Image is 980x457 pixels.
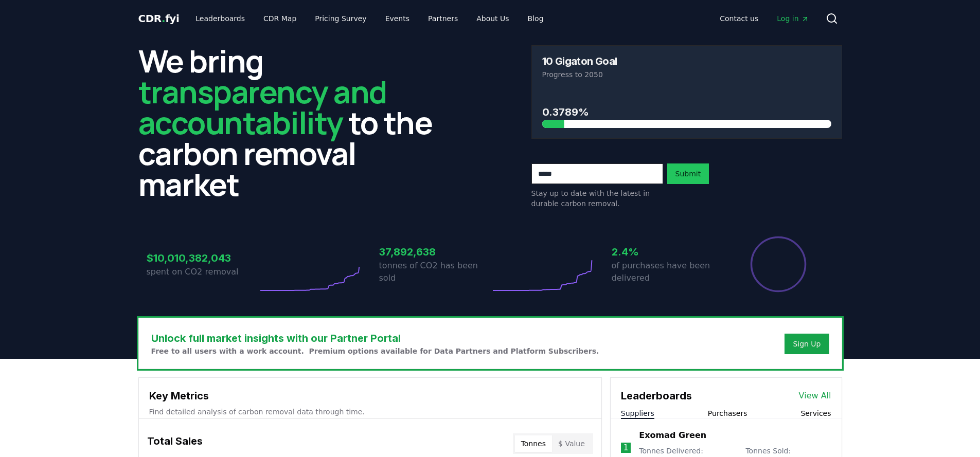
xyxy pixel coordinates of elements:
p: Find detailed analysis of carbon removal data through time. [149,407,591,417]
a: View All [799,390,831,402]
h3: Leaderboards [621,388,692,404]
button: Suppliers [621,408,654,418]
span: . [162,12,165,25]
button: Sign Up [785,334,829,354]
a: Pricing Survey [307,9,375,28]
h3: 2.4% [612,244,723,260]
p: tonnes of CO2 has been sold [379,260,490,284]
h3: 0.3789% [542,104,831,120]
div: Percentage of sales delivered [750,235,807,293]
span: transparency and accountability [138,70,387,143]
h3: Key Metrics [149,388,591,404]
a: Events [377,9,418,28]
h3: $10,010,382,043 [147,250,258,266]
nav: Main [187,9,551,28]
button: Tonnes [515,435,552,452]
p: spent on CO2 removal [147,266,258,278]
button: $ Value [552,435,591,452]
button: Submit [667,163,709,184]
a: Contact us [711,9,767,28]
h2: We bring to the carbon removal market [138,45,449,199]
a: Sign Up [793,339,821,349]
p: Stay up to date with the latest in durable carbon removal. [531,188,663,209]
nav: Main [711,9,817,28]
p: 1 [623,442,628,454]
a: CDR Map [255,9,305,28]
a: CDR.fyi [138,11,180,26]
a: About Us [468,9,517,28]
a: Exomad Green [639,429,706,442]
button: Purchasers [708,408,747,418]
span: CDR fyi [138,12,180,25]
p: Free to all users with a work account. Premium options available for Data Partners and Platform S... [151,346,599,356]
a: Log in [769,9,817,28]
h3: 10 Gigaton Goal [542,56,617,66]
p: of purchases have been delivered [612,260,723,284]
a: Leaderboards [187,9,253,28]
h3: Total Sales [147,433,203,454]
p: Progress to 2050 [542,69,831,80]
h3: 37,892,638 [379,244,490,260]
h3: Unlock full market insights with our Partner Portal [151,331,599,346]
span: Log in [777,13,809,24]
a: Partners [420,9,466,28]
button: Services [800,408,831,418]
a: Blog [520,9,552,28]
